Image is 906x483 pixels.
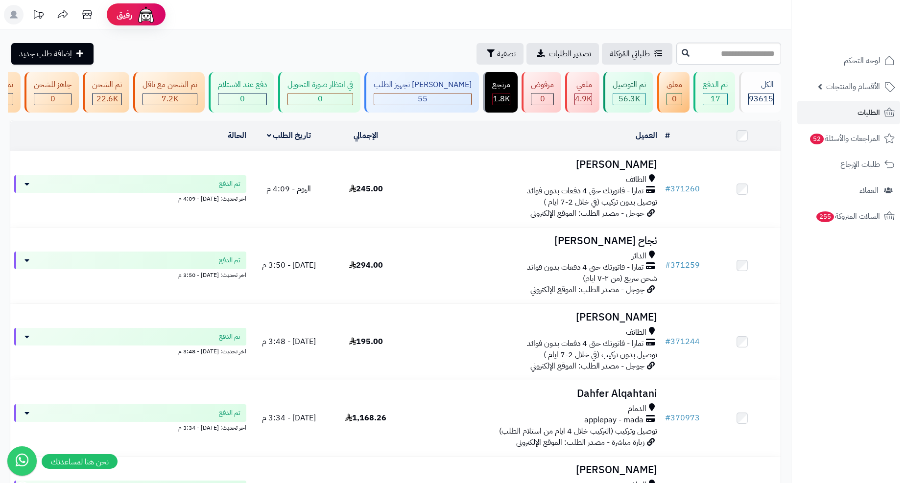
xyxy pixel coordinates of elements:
a: تم الشحن مع ناقل 7.2K [131,72,207,113]
a: #371260 [665,183,700,195]
span: المراجعات والأسئلة [809,132,880,145]
div: اخر تحديث: [DATE] - 4:09 م [14,193,246,203]
a: طلبات الإرجاع [797,153,900,176]
span: 0 [672,93,677,105]
a: معلق 0 [655,72,691,113]
a: تم الدفع 17 [691,72,737,113]
span: 255 [816,211,835,223]
span: طلباتي المُوكلة [610,48,650,60]
span: تصدير الطلبات [549,48,591,60]
span: [DATE] - 3:50 م [262,259,316,271]
span: # [665,412,670,424]
a: السلات المتروكة255 [797,205,900,228]
div: تم الشحن [92,79,122,91]
span: # [665,259,670,271]
a: الإجمالي [354,130,378,141]
a: في انتظار صورة التحويل 0 [276,72,362,113]
span: 1.8K [493,93,510,105]
span: الطلبات [858,106,880,119]
div: تم الشحن مع ناقل [143,79,197,91]
span: تمارا - فاتورتك حتى 4 دفعات بدون فوائد [527,338,644,349]
div: 0 [288,93,353,105]
div: 0 [531,93,553,105]
span: جوجل - مصدر الطلب: الموقع الإلكتروني [530,360,644,372]
div: 0 [667,93,682,105]
span: الدمام [628,403,646,414]
div: تم الدفع [703,79,728,91]
a: #370973 [665,412,700,424]
span: توصيل بدون تركيب (في خلال 2-7 ايام ) [544,349,657,361]
div: اخر تحديث: [DATE] - 3:50 م [14,269,246,279]
a: إضافة طلب جديد [11,43,94,65]
span: 22.6K [96,93,118,105]
span: تم الدفع [219,255,240,265]
span: # [665,183,670,195]
a: تم التوصيل 56.3K [601,72,655,113]
a: العميل [636,130,657,141]
a: الحالة [228,130,246,141]
span: توصيل وتركيب (التركيب خلال 4 ايام من استلام الطلب) [499,425,657,437]
span: جوجل - مصدر الطلب: الموقع الإلكتروني [530,284,644,296]
div: 0 [34,93,71,105]
a: جاهز للشحن 0 [23,72,81,113]
button: تصفية [477,43,524,65]
h3: [PERSON_NAME] [408,159,657,170]
div: 7223 [143,93,197,105]
span: تمارا - فاتورتك حتى 4 دفعات بدون فوائد [527,262,644,273]
div: 0 [218,93,266,105]
span: 55 [418,93,428,105]
img: ai-face.png [136,5,156,24]
h3: نجاح [PERSON_NAME] [408,235,657,247]
h3: Dahfer Alqahtani [408,388,657,399]
span: 0 [540,93,545,105]
div: 22608 [93,93,121,105]
span: الطائف [626,327,646,338]
span: طلبات الإرجاع [840,158,880,171]
a: تم الشحن 22.6K [81,72,131,113]
a: تاريخ الطلب [267,130,311,141]
span: تم الدفع [219,332,240,342]
a: الطلبات [797,101,900,124]
a: تصدير الطلبات [526,43,599,65]
span: 245.00 [349,183,383,195]
span: 0 [240,93,245,105]
span: 52 [810,133,824,145]
span: إضافة طلب جديد [19,48,72,60]
div: مرفوض [531,79,554,91]
div: دفع عند الاستلام [218,79,267,91]
a: العملاء [797,179,900,202]
span: 294.00 [349,259,383,271]
div: اخر تحديث: [DATE] - 3:48 م [14,345,246,356]
span: 4.9K [575,93,592,105]
span: العملاء [859,184,879,197]
span: اليوم - 4:09 م [266,183,311,195]
span: تصفية [497,48,516,60]
div: تم التوصيل [613,79,646,91]
span: جوجل - مصدر الطلب: الموقع الإلكتروني [530,207,644,219]
span: 17 [711,93,720,105]
a: #371259 [665,259,700,271]
div: 4945 [575,93,592,105]
a: لوحة التحكم [797,49,900,72]
span: 1,168.26 [345,412,386,424]
div: 1793 [493,93,510,105]
span: شحن سريع (من ٢-٧ ايام) [583,273,657,284]
div: اخر تحديث: [DATE] - 3:34 م [14,422,246,432]
span: الطائف [626,174,646,185]
h3: [PERSON_NAME] [408,312,657,323]
h3: [PERSON_NAME] [408,464,657,476]
img: logo-2.png [839,7,897,28]
div: الكل [748,79,774,91]
a: دفع عند الاستلام 0 [207,72,276,113]
span: تم الدفع [219,179,240,189]
span: [DATE] - 3:34 م [262,412,316,424]
span: 93615 [749,93,773,105]
div: 17 [703,93,727,105]
a: [PERSON_NAME] تجهيز الطلب 55 [362,72,481,113]
span: رفيق [117,9,132,21]
div: [PERSON_NAME] تجهيز الطلب [374,79,472,91]
span: لوحة التحكم [844,54,880,68]
span: applepay - mada [584,414,644,426]
a: #371244 [665,336,700,347]
span: 0 [318,93,323,105]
